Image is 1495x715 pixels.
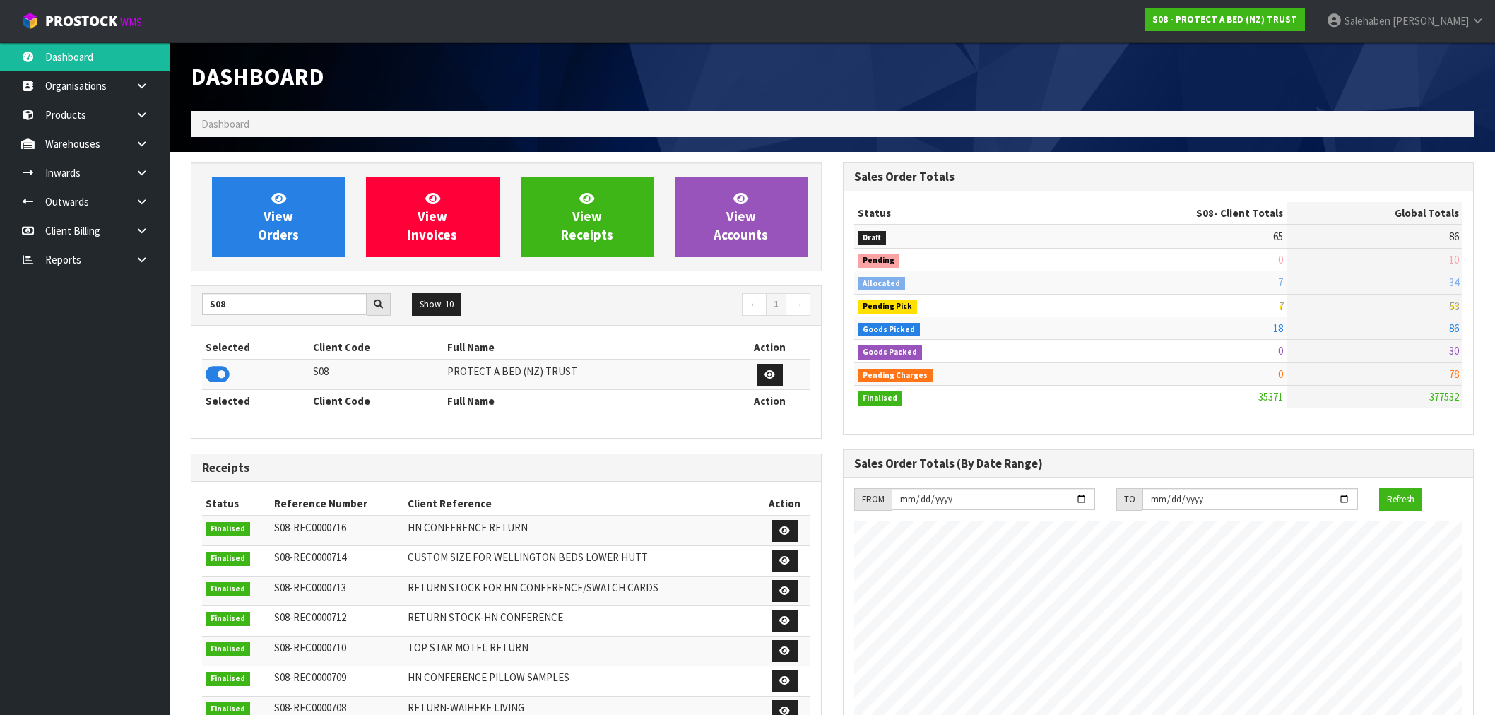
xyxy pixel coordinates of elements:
[444,390,729,413] th: Full Name
[274,550,346,564] span: S08-REC0000714
[1345,14,1390,28] span: Salehaben
[1056,202,1287,225] th: - Client Totals
[202,390,309,413] th: Selected
[404,492,759,515] th: Client Reference
[206,522,250,536] span: Finalised
[21,12,39,30] img: cube-alt.png
[766,293,786,316] a: 1
[854,170,1462,184] h3: Sales Order Totals
[206,582,250,596] span: Finalised
[854,457,1462,471] h3: Sales Order Totals (By Date Range)
[521,177,654,257] a: ViewReceipts
[1145,8,1305,31] a: S08 - PROTECT A BED (NZ) TRUST
[120,16,142,29] small: WMS
[1449,321,1459,335] span: 86
[212,177,345,257] a: ViewOrders
[408,670,569,684] span: HN CONFERENCE PILLOW SAMPLES
[309,336,444,359] th: Client Code
[1393,14,1469,28] span: [PERSON_NAME]
[206,612,250,626] span: Finalised
[1278,276,1283,289] span: 7
[854,202,1056,225] th: Status
[858,254,899,268] span: Pending
[408,581,658,594] span: RETURN STOCK FOR HN CONFERENCE/SWATCH CARDS
[206,552,250,566] span: Finalised
[274,670,346,684] span: S08-REC0000709
[274,521,346,534] span: S08-REC0000716
[408,610,563,624] span: RETURN STOCK-HN CONFERENCE
[786,293,810,316] a: →
[858,300,917,314] span: Pending Pick
[408,550,648,564] span: CUSTOM SIZE FOR WELLINGTON BEDS LOWER HUTT
[1278,299,1283,312] span: 7
[271,492,404,515] th: Reference Number
[274,581,346,594] span: S08-REC0000713
[274,610,346,624] span: S08-REC0000712
[1449,367,1459,381] span: 78
[309,360,444,390] td: S08
[1449,276,1459,289] span: 34
[412,293,461,316] button: Show: 10
[408,701,524,714] span: RETURN-WAIHEKE LIVING
[858,277,905,291] span: Allocated
[714,190,768,243] span: View Accounts
[561,190,613,243] span: View Receipts
[1152,13,1297,25] strong: S08 - PROTECT A BED (NZ) TRUST
[1449,253,1459,266] span: 10
[1278,367,1283,381] span: 0
[742,293,767,316] a: ←
[1116,488,1142,511] div: TO
[1429,390,1459,403] span: 377532
[1196,206,1214,220] span: S08
[1278,344,1283,357] span: 0
[309,390,444,413] th: Client Code
[408,190,457,243] span: View Invoices
[1449,344,1459,357] span: 30
[1287,202,1462,225] th: Global Totals
[858,231,886,245] span: Draft
[858,323,920,337] span: Goods Picked
[1273,230,1283,243] span: 65
[202,293,367,315] input: Search clients
[444,336,729,359] th: Full Name
[45,12,117,30] span: ProStock
[858,391,902,406] span: Finalised
[1273,321,1283,335] span: 18
[858,345,922,360] span: Goods Packed
[366,177,499,257] a: ViewInvoices
[202,461,810,475] h3: Receipts
[206,672,250,686] span: Finalised
[408,521,528,534] span: HN CONFERENCE RETURN
[516,293,810,318] nav: Page navigation
[1258,390,1283,403] span: 35371
[1278,253,1283,266] span: 0
[1449,230,1459,243] span: 86
[202,492,271,515] th: Status
[759,492,810,515] th: Action
[858,369,933,383] span: Pending Charges
[1379,488,1422,511] button: Refresh
[1449,299,1459,312] span: 53
[675,177,808,257] a: ViewAccounts
[191,61,324,91] span: Dashboard
[202,336,309,359] th: Selected
[274,641,346,654] span: S08-REC0000710
[258,190,299,243] span: View Orders
[729,390,810,413] th: Action
[274,701,346,714] span: S08-REC0000708
[854,488,892,511] div: FROM
[408,641,528,654] span: TOP STAR MOTEL RETURN
[729,336,810,359] th: Action
[206,642,250,656] span: Finalised
[201,117,249,131] span: Dashboard
[444,360,729,390] td: PROTECT A BED (NZ) TRUST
